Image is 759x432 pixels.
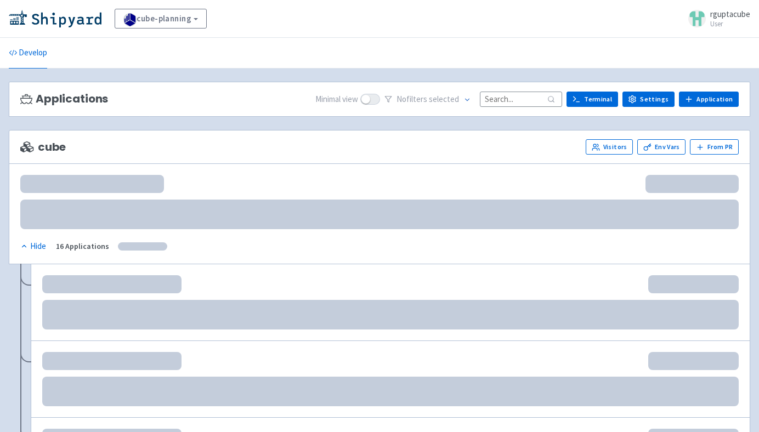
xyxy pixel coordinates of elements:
img: Shipyard logo [9,10,101,27]
a: Visitors [586,139,633,155]
span: Minimal view [315,93,358,106]
a: Develop [9,38,47,69]
input: Search... [480,92,562,106]
span: rguptacube [710,9,750,19]
h3: Applications [20,93,108,105]
button: From PR [690,139,739,155]
button: Hide [20,240,47,253]
div: Hide [20,240,46,253]
div: 16 Applications [56,240,109,253]
span: cube [20,141,66,154]
small: User [710,20,750,27]
a: Env Vars [637,139,686,155]
a: cube-planning [115,9,207,29]
a: Application [679,92,739,107]
a: Terminal [567,92,618,107]
span: No filter s [397,93,459,106]
span: selected [429,94,459,104]
a: rguptacube User [682,10,750,27]
a: Settings [622,92,675,107]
